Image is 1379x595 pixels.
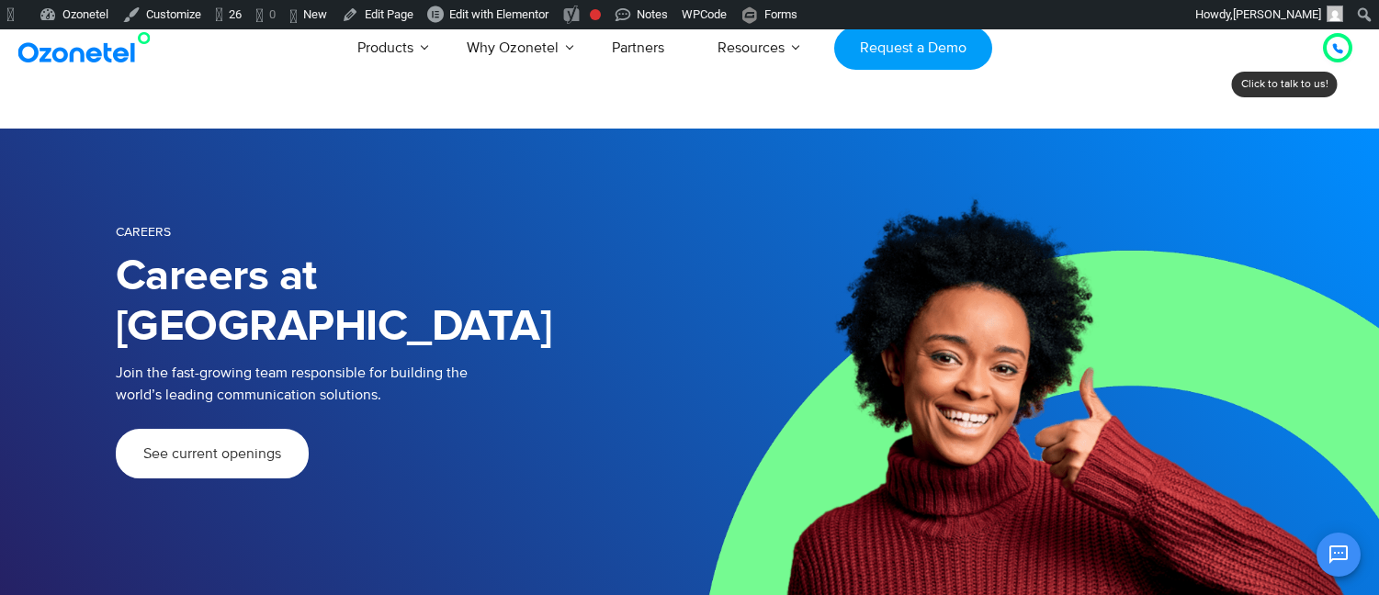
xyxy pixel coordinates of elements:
[585,17,691,78] a: Partners
[449,7,548,21] span: Edit with Elementor
[440,17,585,78] a: Why Ozonetel
[116,362,662,406] p: Join the fast-growing team responsible for building the world’s leading communication solutions.
[691,17,811,78] a: Resources
[834,27,991,70] a: Request a Demo
[1233,7,1321,21] span: [PERSON_NAME]
[331,17,440,78] a: Products
[116,429,309,478] a: See current openings
[590,9,601,20] div: Focus keyphrase not set
[116,252,690,353] h1: Careers at [GEOGRAPHIC_DATA]
[116,224,171,240] span: Careers
[1317,533,1361,577] button: Open chat
[143,446,281,461] span: See current openings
